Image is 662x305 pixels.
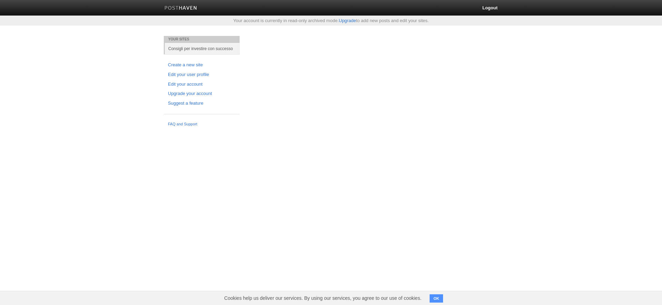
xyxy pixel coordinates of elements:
button: OK [430,294,443,303]
a: Suggest a feature [168,100,235,107]
li: Your Sites [164,36,240,43]
div: Your account is currently in read-only archived mode. to add new posts and edit your sites. [159,18,503,23]
a: Upgrade [339,18,356,23]
span: Cookies help us deliver our services. By using our services, you agree to our use of cookies. [217,291,428,305]
a: Consigli per investire con successo [165,43,240,54]
a: Create a new site [168,61,235,69]
a: FAQ and Support [168,121,235,127]
a: Upgrade your account [168,90,235,97]
img: Posthaven-bar [164,6,197,11]
a: Edit your account [168,81,235,88]
a: Edit your user profile [168,71,235,78]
